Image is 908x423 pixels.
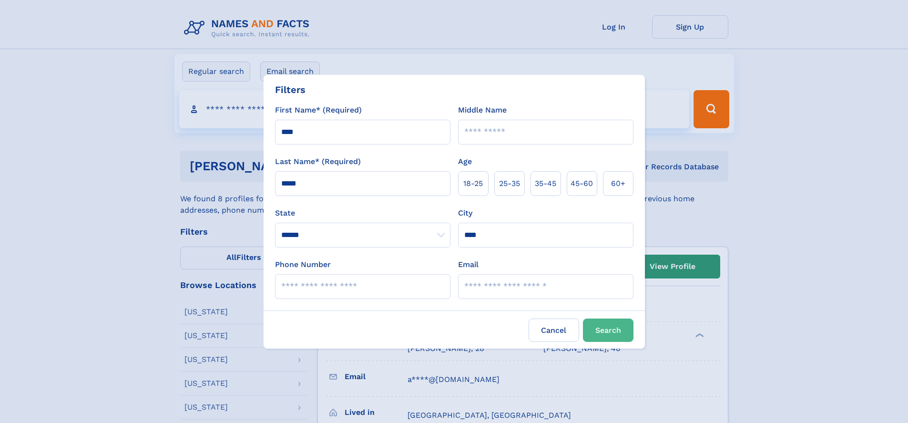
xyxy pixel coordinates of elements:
[458,207,472,219] label: City
[499,178,520,189] span: 25‑35
[275,104,362,116] label: First Name* (Required)
[535,178,556,189] span: 35‑45
[458,259,479,270] label: Email
[458,156,472,167] label: Age
[275,207,450,219] label: State
[458,104,507,116] label: Middle Name
[275,156,361,167] label: Last Name* (Required)
[611,178,625,189] span: 60+
[571,178,593,189] span: 45‑60
[275,259,331,270] label: Phone Number
[463,178,483,189] span: 18‑25
[275,83,306,97] div: Filters
[583,319,633,342] button: Search
[529,319,579,342] label: Cancel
